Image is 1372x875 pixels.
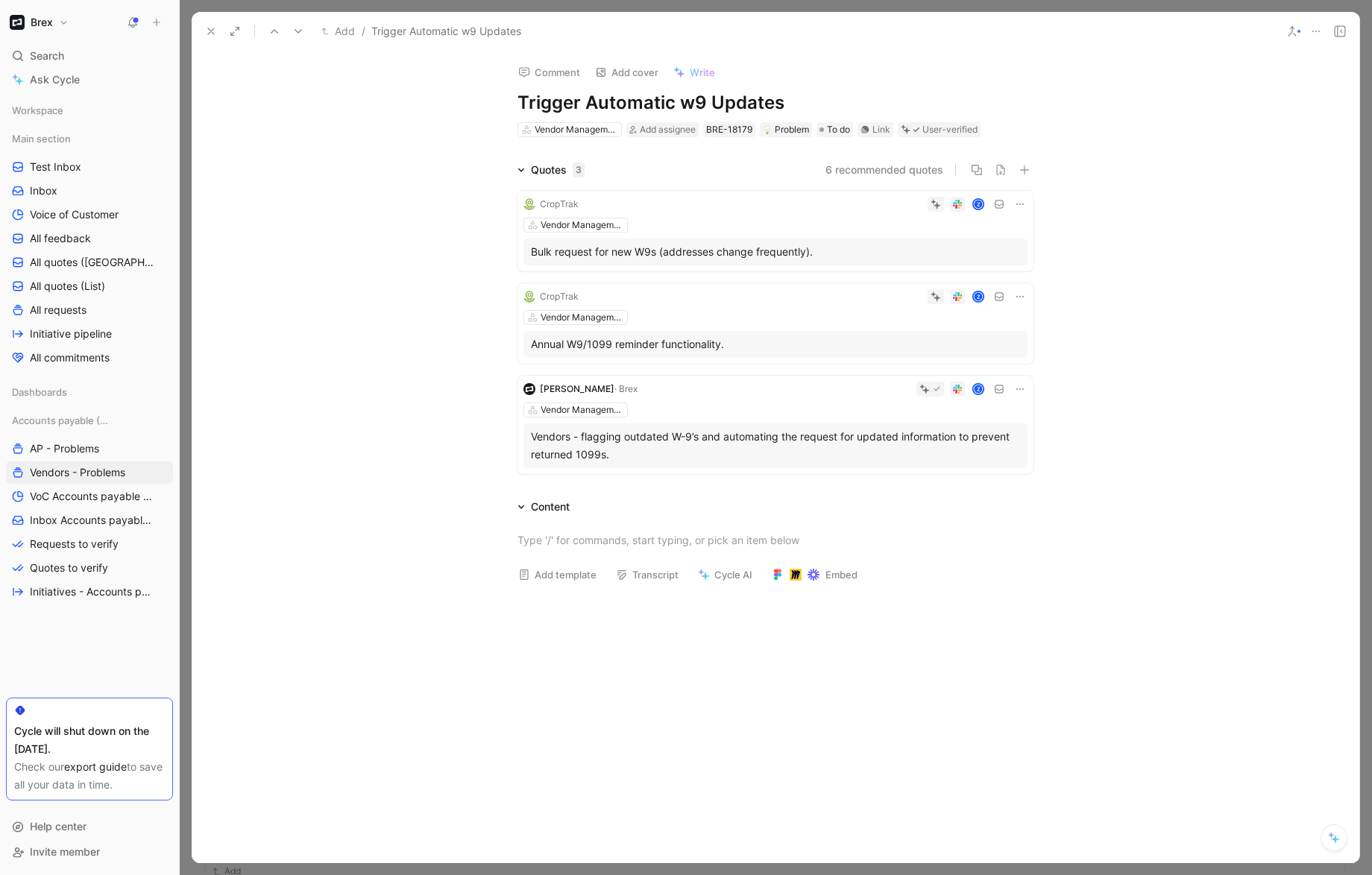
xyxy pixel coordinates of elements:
[6,841,173,863] div: Invite member
[512,564,603,585] button: Add template
[30,350,110,365] span: All commitments
[30,845,100,858] span: Invite member
[6,203,173,226] a: Voice of Customer
[12,413,112,428] span: Accounts payable (AP)
[573,162,585,177] div: 3
[6,156,173,178] a: Test Inbox
[6,581,173,603] a: Initiatives - Accounts payable (AP)
[922,122,978,137] div: User-verified
[6,437,173,460] a: AP - Problems
[14,758,165,794] div: Check our to save all your data in time.
[6,99,173,121] div: Workspace
[512,161,591,179] div: Quotes3
[541,402,624,417] div: Vendor Management
[6,485,173,508] a: VoC Accounts payable (AP)
[6,347,173,369] a: All commitments
[6,533,173,555] a: Requests to verify
[540,197,579,212] div: CropTrak
[30,303,86,318] span: All requests
[531,161,585,179] div: Quotes
[6,127,173,369] div: Main sectionTest InboxInboxVoice of CustomerAll feedbackAll quotes ([GEOGRAPHIC_DATA])All quotes ...
[588,62,665,83] button: Add cover
[10,15,25,30] img: Brex
[523,198,535,210] img: logo
[763,125,772,134] img: 💡
[12,131,71,146] span: Main section
[6,251,173,274] a: All quotes ([GEOGRAPHIC_DATA])
[614,383,638,394] span: · Brex
[541,218,624,233] div: Vendor Management
[825,161,943,179] button: 6 recommended quotes
[6,461,173,484] a: Vendors - Problems
[816,122,853,137] div: To do
[827,122,850,137] span: To do
[517,91,1033,115] h1: Trigger Automatic w9 Updates
[609,564,685,585] button: Transcript
[690,66,715,79] span: Write
[6,409,173,432] div: Accounts payable (AP)
[531,428,1020,464] div: Vendors - flagging outdated W-9’s and automating the request for updated information to prevent r...
[765,564,864,585] button: Embed
[763,122,809,137] div: Problem
[30,159,81,174] span: Test Inbox
[30,326,112,341] span: Initiative pipeline
[318,22,359,40] button: Add
[6,381,173,403] div: Dashboards
[6,69,173,91] a: Ask Cycle
[30,465,125,480] span: Vendors - Problems
[523,291,535,303] img: logo
[31,16,53,29] h1: Brex
[30,820,86,833] span: Help center
[64,760,127,773] a: export guide
[667,62,722,83] button: Write
[30,537,119,552] span: Requests to verify
[371,22,521,40] span: Trigger Automatic w9 Updates
[30,47,64,65] span: Search
[6,409,173,603] div: Accounts payable (AP)AP - ProblemsVendors - ProblemsVoC Accounts payable (AP)Inbox Accounts payab...
[30,489,154,504] span: VoC Accounts payable (AP)
[523,383,535,395] img: logo
[30,183,57,198] span: Inbox
[872,122,890,137] div: Link
[6,127,173,150] div: Main section
[30,584,156,599] span: Initiatives - Accounts payable (AP)
[531,243,1020,261] div: Bulk request for new W9s (addresses change frequently).
[30,513,154,528] span: Inbox Accounts payable (AP)
[541,310,624,325] div: Vendor Management
[362,22,365,40] span: /
[6,815,173,838] div: Help center
[30,71,80,89] span: Ask Cycle
[14,722,165,758] div: Cycle will shut down on the [DATE].
[30,441,99,456] span: AP - Problems
[6,381,173,408] div: Dashboards
[974,384,984,394] div: Z
[974,291,984,301] div: Z
[30,255,156,270] span: All quotes ([GEOGRAPHIC_DATA])
[30,231,91,246] span: All feedback
[30,279,105,294] span: All quotes (List)
[706,122,752,137] div: BRE-18179
[6,275,173,297] a: All quotes (List)
[30,207,119,222] span: Voice of Customer
[12,103,63,118] span: Workspace
[760,122,812,137] div: 💡Problem
[6,323,173,345] a: Initiative pipeline
[6,45,173,67] div: Search
[30,560,108,575] span: Quotes to verify
[512,498,576,516] div: Content
[531,335,1020,353] div: Annual W9/1099 reminder functionality.
[531,498,570,516] div: Content
[6,180,173,202] a: Inbox
[691,564,759,585] button: Cycle AI
[12,385,67,399] span: Dashboards
[6,227,173,250] a: All feedback
[540,383,614,394] span: [PERSON_NAME]
[540,289,579,304] div: CropTrak
[512,62,587,83] button: Comment
[6,509,173,531] a: Inbox Accounts payable (AP)
[640,124,696,135] span: Add assignee
[6,12,72,33] button: BrexBrex
[6,299,173,321] a: All requests
[974,199,984,209] div: Z
[6,557,173,579] a: Quotes to verify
